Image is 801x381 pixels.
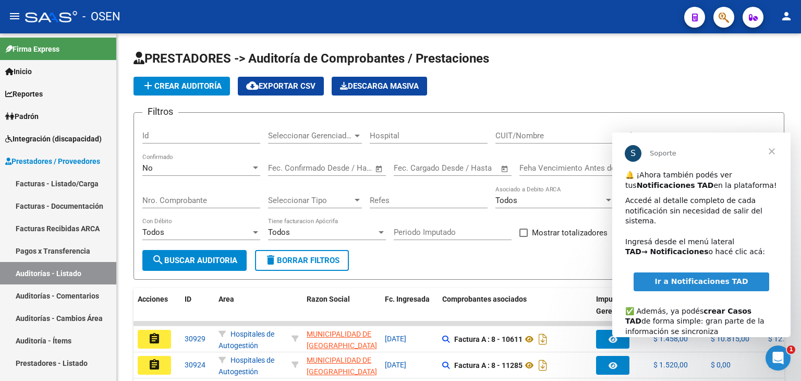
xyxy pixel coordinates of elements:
h3: Filtros [142,104,178,119]
span: $ 0,00 [711,361,731,369]
span: Imputado Gerenciador [596,295,637,315]
datatable-header-cell: Imputado Gerenciador [592,288,649,334]
mat-icon: search [152,254,164,266]
span: Descarga Masiva [340,81,419,91]
mat-icon: cloud_download [246,79,259,92]
span: Acciones [138,295,168,303]
datatable-header-cell: ID [180,288,214,334]
span: Fc. Ingresada [385,295,430,303]
button: Open calendar [499,163,511,175]
span: Todos [142,228,164,237]
span: Firma Express [5,43,59,55]
span: $ 1.458,00 [653,335,688,343]
mat-icon: menu [8,10,21,22]
div: ✅ Además, ya podés de forma simple: gran parte de la información se sincroniza automáticamente y ... [13,163,165,235]
span: Prestadores / Proveedores [5,156,100,167]
app-download-masive: Descarga masiva de comprobantes (adjuntos) [332,77,427,96]
datatable-header-cell: Area [214,288,287,334]
iframe: Intercom live chat mensaje [612,133,791,337]
strong: Factura A : 8 - 11285 [454,361,523,370]
span: Padrón [5,111,39,122]
mat-icon: add [142,79,154,92]
input: Fecha fin [445,163,496,173]
span: PRESTADORES -> Auditoría de Comprobantes / Prestaciones [133,51,489,66]
span: Borrar Filtros [264,256,339,265]
span: - OSEN [82,5,120,28]
i: Descargar documento [536,357,550,374]
span: MUNICIPALIDAD DE [GEOGRAPHIC_DATA][PERSON_NAME] [307,330,377,362]
button: Exportar CSV [238,77,324,96]
div: - 30545681508 [307,328,377,350]
datatable-header-cell: Razon Social [302,288,381,334]
span: Seleccionar Tipo [268,196,353,205]
span: Razon Social [307,295,350,303]
span: Integración (discapacidad) [5,133,102,145]
span: Hospitales de Autogestión [219,356,274,376]
span: Buscar Auditoria [152,256,237,265]
span: Reportes [5,88,43,100]
span: Todos [268,228,290,237]
i: Descargar documento [536,331,550,348]
span: Todos [495,196,517,205]
span: Exportar CSV [246,81,315,91]
div: - 30545681508 [307,354,377,376]
span: Comprobantes asociados [442,295,527,303]
datatable-header-cell: Comprobantes asociados [438,288,592,334]
span: [DATE] [385,361,406,369]
span: Mostrar totalizadores [532,227,608,239]
span: $ 1.520,00 [653,361,688,369]
span: No [142,163,153,173]
button: Descarga Masiva [332,77,427,96]
iframe: Intercom live chat [766,346,791,371]
span: Seleccionar Gerenciador [268,131,353,140]
button: Borrar Filtros [255,250,349,271]
span: Seleccionar Area [621,131,706,140]
span: 30924 [185,361,205,369]
button: Open calendar [373,163,385,175]
span: Inicio [5,66,32,77]
mat-icon: assignment [148,359,161,371]
mat-icon: delete [264,254,277,266]
span: Hospitales de Autogestión [219,330,274,350]
mat-icon: person [780,10,793,22]
input: Fecha inicio [394,163,436,173]
button: Crear Auditoría [133,77,230,96]
span: 30929 [185,335,205,343]
button: Buscar Auditoria [142,250,247,271]
span: $ 10.815,00 [711,335,749,343]
span: ID [185,295,191,303]
datatable-header-cell: Fc. Ingresada [381,288,438,334]
input: Fecha fin [320,163,370,173]
span: Area [219,295,234,303]
strong: Factura A : 8 - 10611 [454,335,523,343]
span: Crear Auditoría [142,81,222,91]
input: Fecha inicio [268,163,310,173]
span: 1 [787,346,795,354]
span: [DATE] [385,335,406,343]
mat-icon: assignment [148,332,161,345]
datatable-header-cell: Acciones [133,288,180,334]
